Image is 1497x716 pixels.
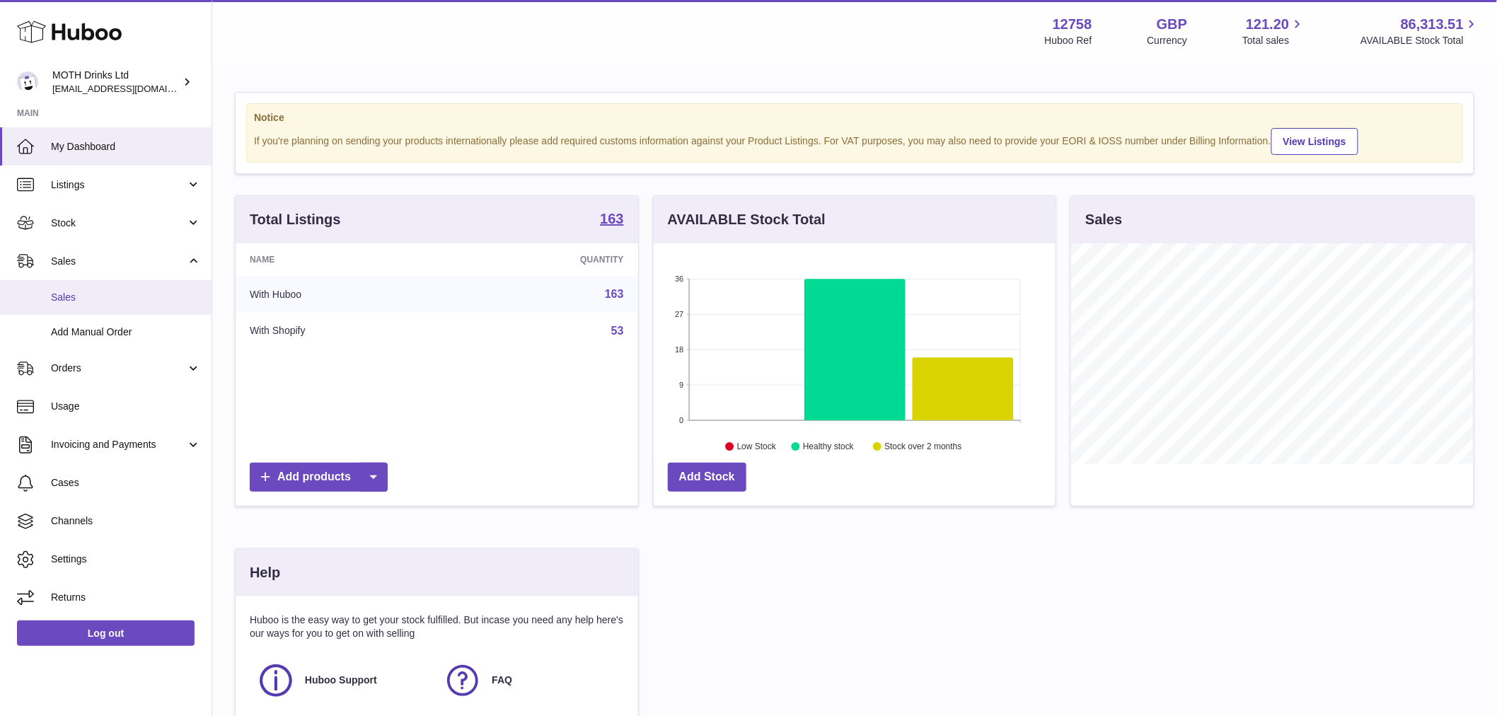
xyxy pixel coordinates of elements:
[600,212,623,226] strong: 163
[51,255,186,268] span: Sales
[444,662,616,700] a: FAQ
[1246,15,1289,34] span: 121.20
[250,210,341,229] h3: Total Listings
[305,674,377,687] span: Huboo Support
[51,476,201,490] span: Cases
[1360,34,1480,47] span: AVAILABLE Stock Total
[605,288,624,300] a: 163
[51,362,186,375] span: Orders
[51,291,201,304] span: Sales
[254,126,1455,155] div: If you're planning on sending your products internationally please add required customs informati...
[884,442,961,452] text: Stock over 2 months
[453,243,638,276] th: Quantity
[250,613,624,640] p: Huboo is the easy way to get your stock fulfilled. But incase you need any help here's our ways f...
[737,442,777,452] text: Low Stock
[679,381,683,389] text: 9
[51,553,201,566] span: Settings
[254,111,1455,125] strong: Notice
[51,438,186,451] span: Invoicing and Payments
[675,310,683,318] text: 27
[1148,34,1188,47] div: Currency
[51,178,186,192] span: Listings
[668,463,746,492] a: Add Stock
[236,313,453,350] td: With Shopify
[668,210,826,229] h3: AVAILABLE Stock Total
[52,83,208,94] span: [EMAIL_ADDRESS][DOMAIN_NAME]
[52,69,180,96] div: MOTH Drinks Ltd
[1271,128,1358,155] a: View Listings
[1045,34,1092,47] div: Huboo Ref
[803,442,855,452] text: Healthy stock
[17,620,195,646] a: Log out
[600,212,623,229] a: 163
[257,662,429,700] a: Huboo Support
[1401,15,1464,34] span: 86,313.51
[51,140,201,154] span: My Dashboard
[675,275,683,283] text: 36
[236,243,453,276] th: Name
[250,463,388,492] a: Add products
[1085,210,1122,229] h3: Sales
[675,345,683,354] text: 18
[611,325,624,337] a: 53
[236,276,453,313] td: With Huboo
[1157,15,1187,34] strong: GBP
[51,400,201,413] span: Usage
[679,416,683,425] text: 0
[17,71,38,93] img: internalAdmin-12758@internal.huboo.com
[51,325,201,339] span: Add Manual Order
[1242,34,1305,47] span: Total sales
[1053,15,1092,34] strong: 12758
[1360,15,1480,47] a: 86,313.51 AVAILABLE Stock Total
[51,216,186,230] span: Stock
[250,563,280,582] h3: Help
[51,591,201,604] span: Returns
[51,514,201,528] span: Channels
[1242,15,1305,47] a: 121.20 Total sales
[492,674,512,687] span: FAQ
